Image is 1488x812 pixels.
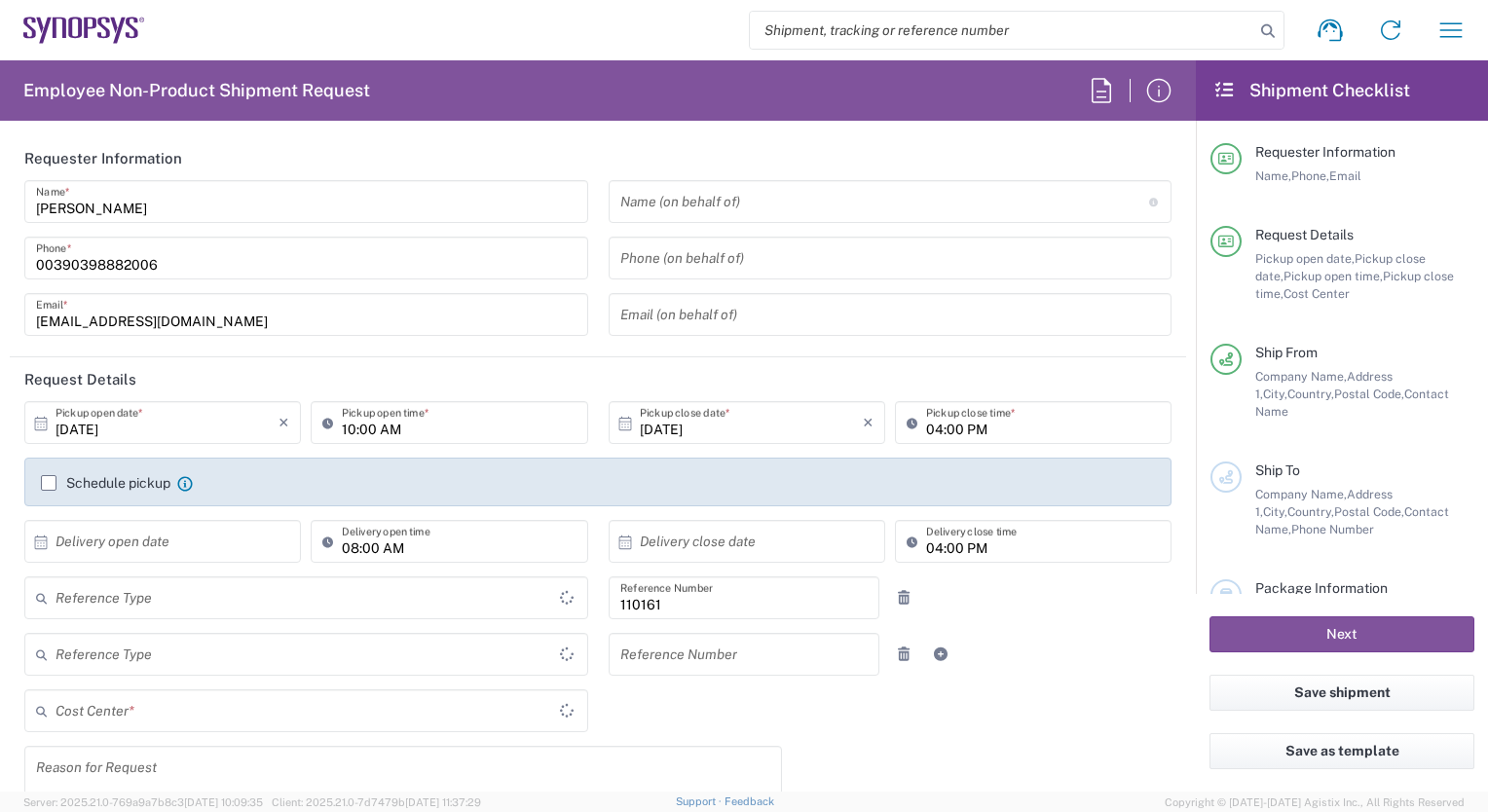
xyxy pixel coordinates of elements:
span: Phone Number [1291,522,1374,536]
h2: Employee Non-Product Shipment Request [23,79,370,102]
span: Email [1329,168,1361,183]
span: [DATE] 10:09:35 [184,796,263,808]
button: Save as template [1209,733,1474,769]
span: Package Information [1255,580,1388,596]
span: Country, [1287,504,1334,519]
a: Add Reference [927,641,954,668]
span: Copyright © [DATE]-[DATE] Agistix Inc., All Rights Reserved [1165,794,1465,811]
i: × [279,407,289,438]
button: Next [1209,616,1474,652]
h2: Shipment Checklist [1213,79,1410,102]
span: Pickup open time, [1283,269,1383,283]
span: Company Name, [1255,487,1347,501]
span: Name, [1255,168,1291,183]
span: Client: 2025.21.0-7d7479b [272,796,481,808]
i: × [863,407,874,438]
span: Requester Information [1255,144,1395,160]
a: Feedback [725,795,774,807]
span: [DATE] 11:37:29 [405,796,481,808]
a: Support [676,795,725,807]
span: Phone, [1291,168,1329,183]
h2: Requester Information [24,149,182,168]
span: City, [1263,504,1287,519]
span: Request Details [1255,227,1354,242]
span: Ship To [1255,462,1300,478]
span: Company Name, [1255,369,1347,384]
span: Ship From [1255,345,1318,360]
span: Country, [1287,387,1334,401]
input: Shipment, tracking or reference number [750,12,1254,49]
span: Postal Code, [1334,504,1404,519]
a: Remove Reference [890,641,917,668]
h2: Request Details [24,370,136,389]
span: Cost Center [1283,286,1350,301]
span: Server: 2025.21.0-769a9a7b8c3 [23,796,263,808]
span: City, [1263,387,1287,401]
span: Postal Code, [1334,387,1404,401]
span: Pickup open date, [1255,251,1355,266]
label: Schedule pickup [41,475,170,491]
button: Save shipment [1209,675,1474,711]
a: Remove Reference [890,584,917,611]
